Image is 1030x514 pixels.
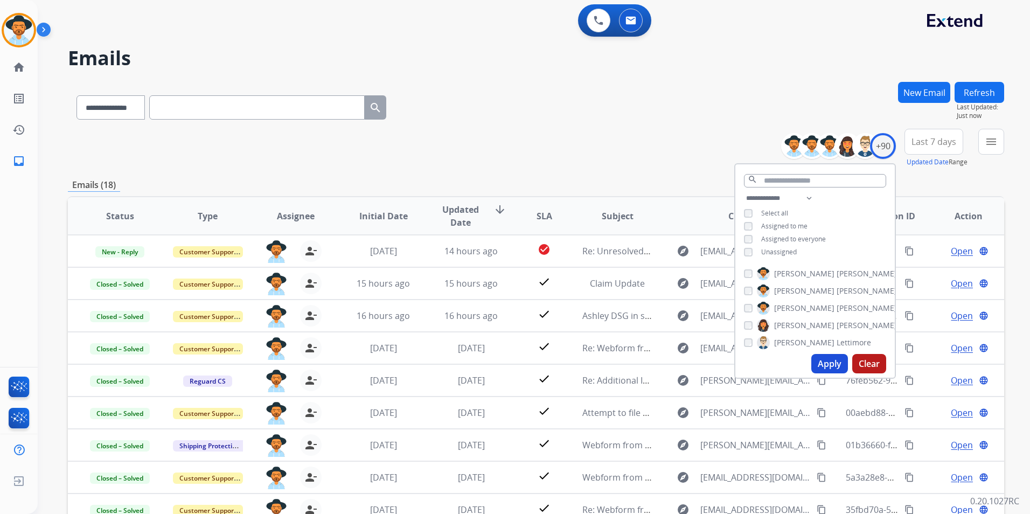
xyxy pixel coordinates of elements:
mat-icon: explore [677,471,690,484]
mat-icon: language [979,311,989,321]
span: Just now [957,112,1004,120]
span: Range [907,157,968,166]
span: 5a3a28e8-dd41-4a29-a1af-ab8284b2fe30 [846,471,1010,483]
span: Last Updated: [957,103,1004,112]
img: agent-avatar [266,434,287,457]
span: [EMAIL_ADDRESS][DOMAIN_NAME] [700,309,811,322]
span: [PERSON_NAME] [837,320,897,331]
span: [DATE] [458,471,485,483]
mat-icon: check [538,405,551,418]
h2: Emails [68,47,1004,69]
span: Claim Update [590,277,645,289]
mat-icon: language [979,343,989,353]
span: Assignee [277,210,315,223]
mat-icon: explore [677,374,690,387]
span: [DATE] [458,342,485,354]
mat-icon: person_remove [304,342,317,355]
span: [DATE] [370,471,397,483]
span: 76feb562-9538-49a7-866b-e267680c8a6f [846,374,1008,386]
span: Subject [602,210,634,223]
mat-icon: person_remove [304,439,317,452]
span: Re: Webform from [EMAIL_ADDRESS][DOMAIN_NAME] on [DATE] [582,342,841,354]
mat-icon: content_copy [904,311,914,321]
span: Unassigned [761,247,797,256]
span: 16 hours ago [357,310,410,322]
mat-icon: arrow_downward [493,203,506,216]
mat-icon: check_circle [538,243,551,256]
button: New Email [898,82,950,103]
mat-icon: content_copy [904,279,914,288]
span: Closed – Solved [90,279,150,290]
mat-icon: content_copy [817,376,826,385]
span: [DATE] [370,439,397,451]
span: Lettimore [837,337,871,348]
img: avatar [4,15,34,45]
mat-icon: search [369,101,382,114]
span: 00aebd88-4587-4ab4-a279-914a72a79f98 [846,407,1011,419]
span: [EMAIL_ADDRESS][DOMAIN_NAME] [700,277,811,290]
span: [PERSON_NAME] [774,320,834,331]
button: Last 7 days [904,129,963,155]
mat-icon: explore [677,309,690,322]
mat-icon: language [979,408,989,418]
mat-icon: person_remove [304,374,317,387]
mat-icon: language [979,279,989,288]
span: Assigned to everyone [761,234,826,244]
mat-icon: language [979,473,989,482]
mat-icon: check [538,308,551,321]
span: Closed – Solved [90,376,150,387]
img: agent-avatar [266,370,287,392]
mat-icon: content_copy [817,408,826,418]
span: Customer Support [173,473,243,484]
span: [PERSON_NAME][EMAIL_ADDRESS][PERSON_NAME][DOMAIN_NAME] [700,374,811,387]
span: Last 7 days [911,140,956,144]
span: Customer Support [173,408,243,419]
span: 01b36660-fc0e-49fc-91f5-b8fc28e79edf [846,439,1001,451]
span: [PERSON_NAME] [774,303,834,314]
mat-icon: explore [677,277,690,290]
mat-icon: person_remove [304,406,317,419]
th: Action [916,197,1004,235]
span: [PERSON_NAME][EMAIL_ADDRESS][PERSON_NAME][DOMAIN_NAME] [700,439,811,452]
span: [EMAIL_ADDRESS][DOMAIN_NAME] [700,471,811,484]
span: Status [106,210,134,223]
span: [EMAIL_ADDRESS][DOMAIN_NAME] [700,245,811,258]
span: [DATE] [370,407,397,419]
span: Initial Date [359,210,408,223]
span: Closed – Solved [90,440,150,452]
span: [PERSON_NAME] [837,268,897,279]
mat-icon: language [979,376,989,385]
img: agent-avatar [266,402,287,425]
span: Webform from [PERSON_NAME][EMAIL_ADDRESS][PERSON_NAME][DOMAIN_NAME] on [DATE] [582,439,960,451]
span: [DATE] [370,374,397,386]
span: Customer Support [173,279,243,290]
span: Webform from [EMAIL_ADDRESS][DOMAIN_NAME] on [DATE] [582,471,826,483]
button: Updated Date [907,158,949,166]
span: Customer Support [173,311,243,322]
span: Closed – Solved [90,408,150,419]
button: Clear [852,354,886,373]
span: [DATE] [458,439,485,451]
span: SLA [537,210,552,223]
span: Open [951,245,973,258]
img: agent-avatar [266,273,287,295]
img: agent-avatar [266,337,287,360]
mat-icon: check [538,340,551,353]
mat-icon: check [538,372,551,385]
mat-icon: content_copy [904,473,914,482]
span: Customer Support [173,246,243,258]
mat-icon: check [538,437,551,450]
mat-icon: menu [985,135,998,148]
span: Open [951,309,973,322]
span: Updated Date [436,203,485,229]
span: New - Reply [95,246,144,258]
span: [DATE] [458,374,485,386]
span: Re: Additional Information [582,374,689,386]
mat-icon: language [979,440,989,450]
span: [PERSON_NAME] [774,337,834,348]
span: Shipping Protection [173,440,247,452]
span: Open [951,374,973,387]
mat-icon: explore [677,342,690,355]
span: Open [951,471,973,484]
mat-icon: content_copy [904,440,914,450]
